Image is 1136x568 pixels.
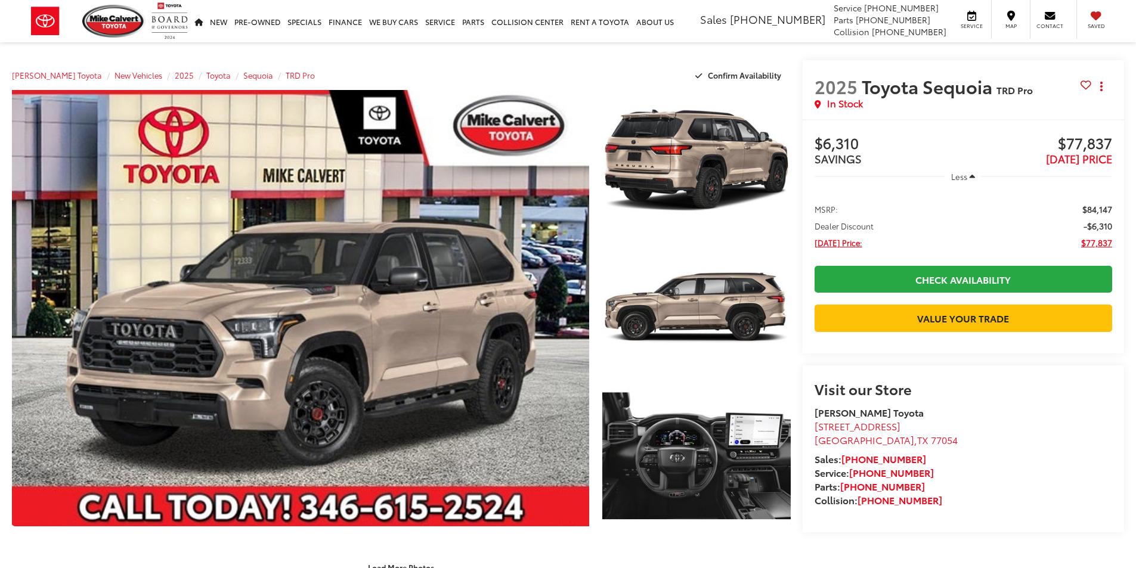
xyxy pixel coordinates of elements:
[864,2,939,14] span: [PHONE_NUMBER]
[815,452,926,465] strong: Sales:
[12,70,102,80] a: [PERSON_NAME] Toyota
[1084,220,1112,232] span: -$6,310
[858,493,942,507] a: [PHONE_NUMBER]
[834,14,853,26] span: Parts
[206,70,231,80] a: Toyota
[958,22,985,30] span: Service
[600,236,792,380] img: 2025 Toyota Sequoia TRD Pro
[815,203,838,215] span: MSRP:
[815,433,958,446] span: ,
[1081,237,1112,249] span: $77,837
[849,465,934,479] a: [PHONE_NUMBER]
[840,479,925,493] a: [PHONE_NUMBER]
[815,433,914,446] span: [GEOGRAPHIC_DATA]
[600,88,792,232] img: 2025 Toyota Sequoia TRD Pro
[841,452,926,465] a: [PHONE_NUMBER]
[708,70,781,80] span: Confirm Availability
[834,26,869,38] span: Collision
[815,151,862,166] span: SAVINGS
[945,166,981,187] button: Less
[1091,76,1112,97] button: Actions
[815,381,1112,396] h2: Visit our Store
[856,14,930,26] span: [PHONE_NUMBER]
[834,2,862,14] span: Service
[6,88,595,529] img: 2025 Toyota Sequoia TRD Pro
[862,73,996,99] span: Toyota Sequoia
[1036,22,1063,30] span: Contact
[996,83,1033,97] span: TRD Pro
[815,479,925,493] strong: Parts:
[815,220,874,232] span: Dealer Discount
[815,266,1112,293] a: Check Availability
[998,22,1024,30] span: Map
[602,238,791,379] a: Expand Photo 2
[730,11,825,27] span: [PHONE_NUMBER]
[286,70,315,80] a: TRD Pro
[689,65,791,86] button: Confirm Availability
[82,5,146,38] img: Mike Calvert Toyota
[1046,151,1112,166] span: [DATE] PRICE
[815,419,900,433] span: [STREET_ADDRESS]
[1083,22,1109,30] span: Saved
[243,70,273,80] a: Sequoia
[175,70,194,80] a: 2025
[963,135,1112,153] span: $77,837
[815,135,964,153] span: $6,310
[815,73,858,99] span: 2025
[600,384,792,528] img: 2025 Toyota Sequoia TRD Pro
[602,386,791,527] a: Expand Photo 3
[1082,203,1112,215] span: $84,147
[815,305,1112,331] a: Value Your Trade
[114,70,162,80] a: New Vehicles
[12,90,589,526] a: Expand Photo 0
[872,26,946,38] span: [PHONE_NUMBER]
[931,433,958,446] span: 77054
[700,11,727,27] span: Sales
[815,237,862,249] span: [DATE] Price:
[602,90,791,231] a: Expand Photo 1
[1100,82,1103,91] span: dropdown dots
[815,405,924,419] strong: [PERSON_NAME] Toyota
[815,465,934,479] strong: Service:
[815,493,942,507] strong: Collision:
[951,171,967,182] span: Less
[827,97,863,110] span: In Stock
[815,419,958,446] a: [STREET_ADDRESS] [GEOGRAPHIC_DATA],TX 77054
[917,433,928,446] span: TX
